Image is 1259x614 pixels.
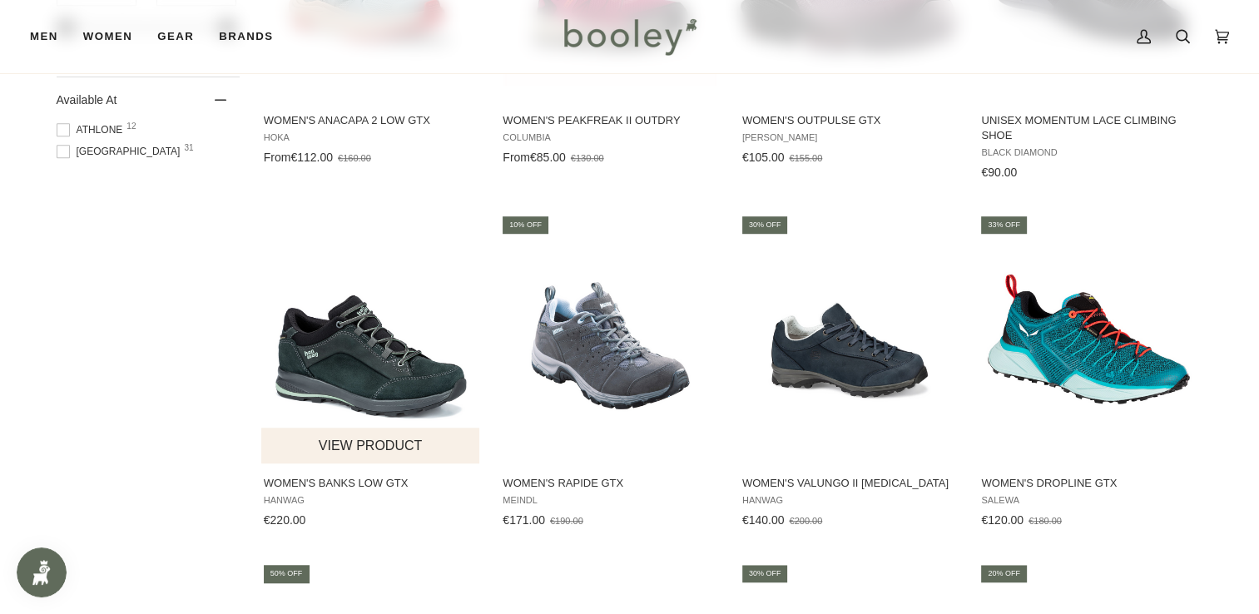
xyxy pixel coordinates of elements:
[261,229,482,449] img: Hanwag Women's Banks Low GTX Petrol / Mint - Booley Galway
[1029,516,1062,526] span: €180.00
[157,28,194,45] span: Gear
[742,132,958,143] span: [PERSON_NAME]
[979,229,1199,449] img: Salewa Women's Dropline GTX Ocean / Canal Blue - Booley Galway
[981,147,1197,158] span: Black Diamond
[126,122,136,131] span: 12
[500,229,721,449] img: Meindl Women's Rapide GTX Anthrazit / Azur - Booley Galway
[981,565,1027,582] div: 20% off
[981,166,1017,179] span: €90.00
[57,144,186,159] span: [GEOGRAPHIC_DATA]
[789,516,822,526] span: €200.00
[742,113,958,128] span: Women's OUTPulse GTX
[264,151,291,164] span: From
[979,214,1199,533] a: Women's Dropline GTX
[981,495,1197,506] span: Salewa
[83,28,132,45] span: Women
[184,144,193,152] span: 31
[742,151,785,164] span: €105.00
[742,216,788,234] div: 30% off
[261,214,482,533] a: Women's Banks Low GTX
[742,565,788,582] div: 30% off
[503,216,548,234] div: 10% off
[981,476,1197,491] span: Women's Dropline GTX
[503,513,545,527] span: €171.00
[981,113,1197,143] span: Unisex Momentum Lace Climbing Shoe
[740,214,960,533] a: Women's Valungo II Bunion
[264,513,306,527] span: €220.00
[981,513,1024,527] span: €120.00
[503,151,530,164] span: From
[261,428,480,463] button: View product
[742,513,785,527] span: €140.00
[503,132,718,143] span: Columbia
[338,153,371,163] span: €160.00
[557,12,702,61] img: Booley
[503,495,718,506] span: Meindl
[57,93,117,106] span: Available At
[503,113,718,128] span: Women's Peakfreak II OutDry
[981,216,1027,234] div: 33% off
[503,476,718,491] span: Women's Rapide GTX
[530,151,566,164] span: €85.00
[500,214,721,533] a: Women's Rapide GTX
[742,495,958,506] span: Hanwag
[264,113,479,128] span: Women's Anacapa 2 Low GTX
[30,28,58,45] span: Men
[789,153,822,163] span: €155.00
[264,476,479,491] span: Women's Banks Low GTX
[290,151,333,164] span: €112.00
[57,122,128,137] span: Athlone
[17,547,67,597] iframe: Button to open loyalty program pop-up
[264,565,310,582] div: 50% off
[740,229,960,449] img: Hanwag Women's Valungo II Bunion Navy - Booley Galway
[742,476,958,491] span: Women's Valungo II [MEDICAL_DATA]
[571,153,604,163] span: €130.00
[219,28,273,45] span: Brands
[264,495,479,506] span: Hanwag
[264,132,479,143] span: Hoka
[550,516,583,526] span: €190.00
